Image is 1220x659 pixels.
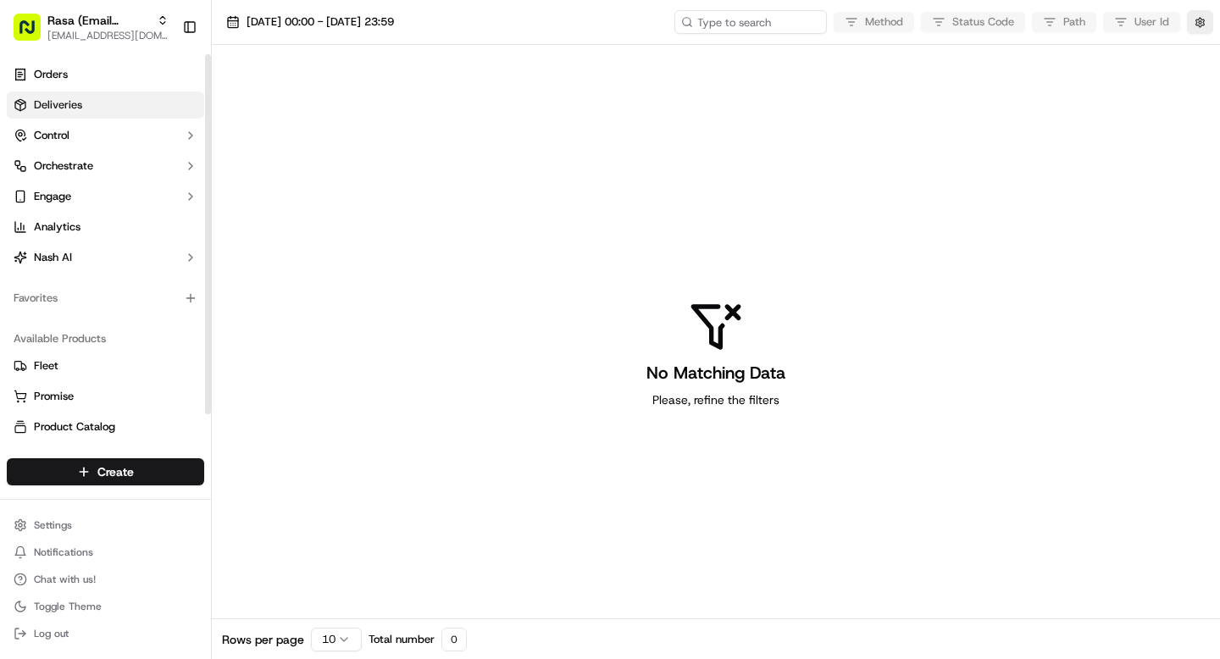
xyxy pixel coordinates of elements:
div: Favorites [7,285,204,312]
button: Control [7,122,204,149]
a: Analytics [7,213,204,241]
span: Log out [34,627,69,640]
img: 4920774857489_3d7f54699973ba98c624_72.jpg [36,162,66,192]
span: Toggle Theme [34,600,102,613]
button: [EMAIL_ADDRESS][DOMAIN_NAME] [47,29,169,42]
button: Start new chat [288,167,308,187]
a: 💻API Documentation [136,372,279,402]
div: We're available if you need us! [76,179,233,192]
span: Deliveries [34,97,82,113]
button: Settings [7,513,204,537]
span: • [228,308,234,322]
div: 💻 [143,380,157,394]
span: Nash AI [34,250,72,265]
button: Chat with us! [7,568,204,591]
p: Welcome 👋 [17,68,308,95]
div: Past conversations [17,220,114,234]
span: [PERSON_NAME] [PERSON_NAME] [53,308,225,322]
button: Create [7,458,204,485]
span: Engage [34,189,71,204]
span: Promise [34,389,74,404]
a: Orders [7,61,204,88]
input: Type to search [674,10,827,34]
span: Orchestrate [34,158,93,174]
input: Got a question? Start typing here... [44,109,305,127]
div: Available Products [7,325,204,352]
button: Product Catalog [7,413,204,440]
img: Nash [17,17,51,51]
button: Log out [7,622,204,645]
span: Control [34,128,69,143]
span: Fleet [34,358,58,374]
button: Orchestrate [7,152,204,180]
button: Notifications [7,540,204,564]
button: Toggle Theme [7,595,204,618]
button: Nash AI [7,244,204,271]
a: Promise [14,389,197,404]
a: Product Catalog [14,419,197,435]
div: 📗 [17,380,30,394]
span: Chat with us! [34,573,96,586]
span: [DATE] [150,263,185,276]
button: Engage [7,183,204,210]
img: 1736555255976-a54dd68f-1ca7-489b-9aae-adbdc363a1c4 [17,162,47,192]
h3: No Matching Data [646,361,785,385]
a: Powered byPylon [119,419,205,433]
button: Promise [7,383,204,410]
span: Pylon [169,420,205,433]
span: [DATE] 00:00 - [DATE] 23:59 [247,14,394,30]
img: Shah Alam [17,292,44,319]
span: [PERSON_NAME] [53,263,137,276]
span: Settings [34,518,72,532]
a: Deliveries [7,91,204,119]
button: Rasa (Email Parsing)[EMAIL_ADDRESS][DOMAIN_NAME] [7,7,175,47]
span: • [141,263,147,276]
a: Fleet [14,358,197,374]
button: Fleet [7,352,204,379]
div: Start new chat [76,162,278,179]
span: Orders [34,67,68,82]
span: Create [97,463,134,480]
button: [DATE] 00:00 - [DATE] 23:59 [219,10,402,34]
span: Knowledge Base [34,379,130,396]
span: Please, refine the filters [652,391,779,408]
span: Analytics [34,219,80,235]
span: Total number [369,632,435,647]
span: Notifications [34,545,93,559]
a: 📗Knowledge Base [10,372,136,402]
img: Grace Nketiah [17,246,44,274]
button: Rasa (Email Parsing) [47,12,150,29]
img: 1736555255976-a54dd68f-1ca7-489b-9aae-adbdc363a1c4 [34,263,47,277]
button: See all [263,217,308,237]
span: Product Catalog [34,419,115,435]
div: 0 [441,628,467,651]
span: [DATE] [237,308,272,322]
span: API Documentation [160,379,272,396]
span: Rows per page [222,631,304,648]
